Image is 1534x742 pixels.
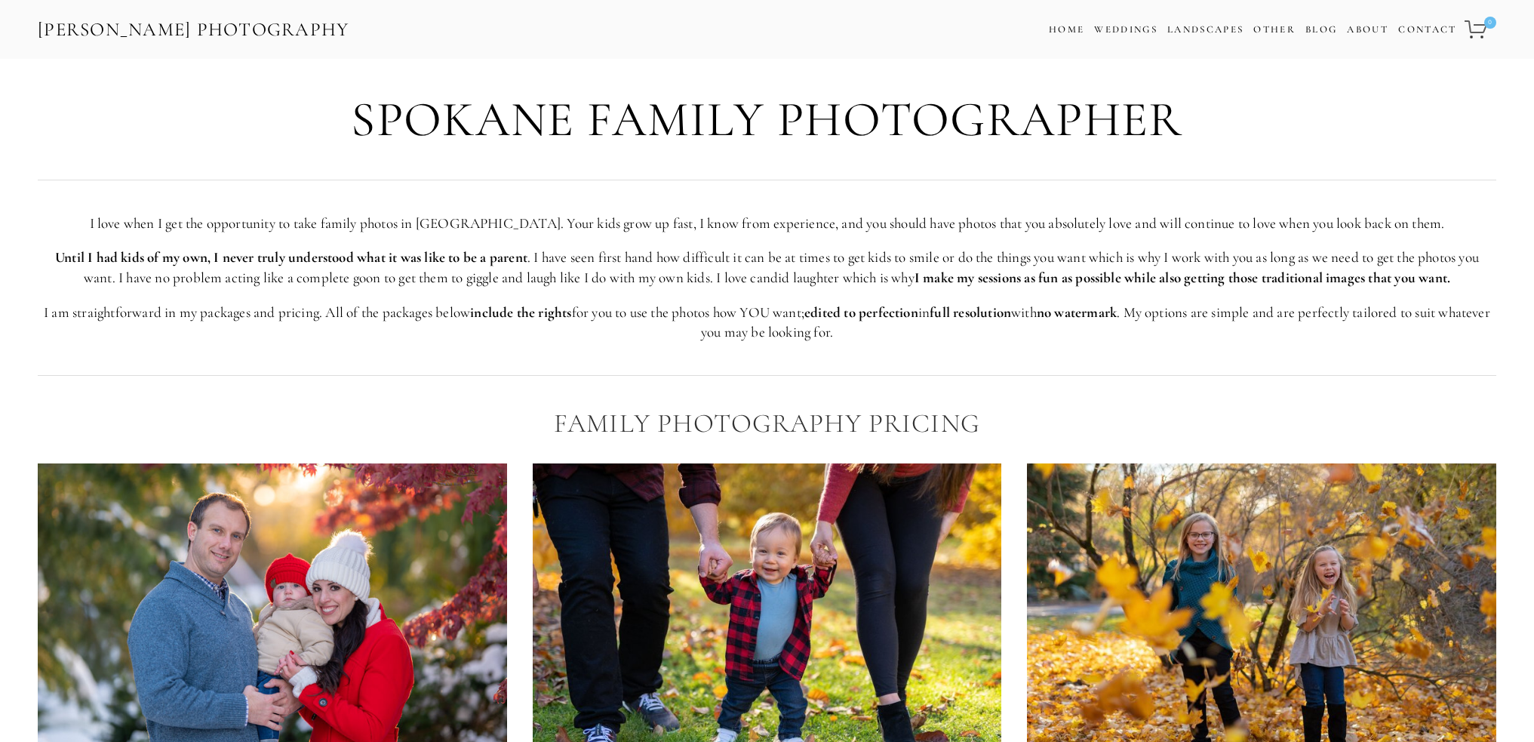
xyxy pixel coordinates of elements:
strong: full resolution [930,303,1011,321]
a: [PERSON_NAME] Photography [36,13,351,47]
strong: no watermark [1037,303,1117,321]
a: Landscapes [1167,23,1243,35]
strong: include the rights [470,303,571,321]
a: About [1347,19,1388,41]
a: 0 items in cart [1462,11,1498,48]
a: Blog [1305,19,1337,41]
h2: Family Photography Pricing [38,409,1496,439]
strong: edited to perfection [804,303,918,321]
a: Weddings [1094,23,1157,35]
strong: Until I had kids of my own, I never truly understood what it was like to be a parent [55,248,527,266]
strong: I make my sessions as fun as possible while also getting those traditional images [915,269,1365,286]
strong: that you want. [1368,269,1450,286]
a: Contact [1398,19,1456,41]
a: Other [1253,23,1296,35]
a: Home [1049,19,1084,41]
p: I am straightforward in my packages and pricing. All of the packages below for you to use the pho... [38,303,1496,343]
h1: Spokane Family Photographer [38,93,1496,147]
p: . I have seen first hand how difficult it can be at times to get kids to smile or do the things y... [38,248,1496,288]
p: I love when I get the opportunity to take family photos in [GEOGRAPHIC_DATA]. Your kids grow up f... [38,214,1496,234]
span: 0 [1484,17,1496,29]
